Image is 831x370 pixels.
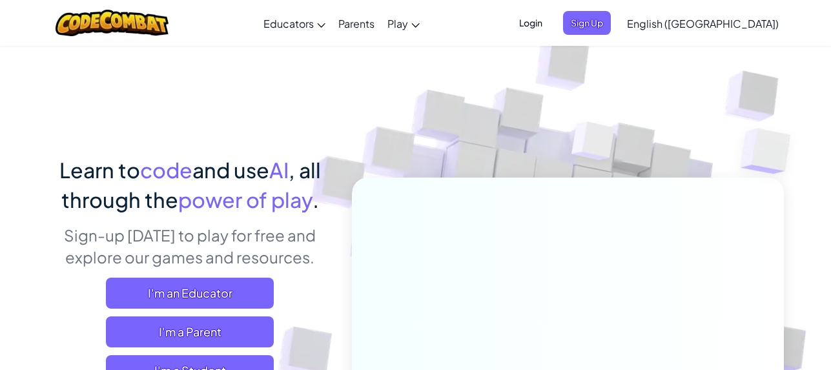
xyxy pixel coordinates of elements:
[313,187,319,212] span: .
[106,316,274,347] a: I'm a Parent
[257,6,332,41] a: Educators
[106,278,274,309] a: I'm an Educator
[48,224,333,268] p: Sign-up [DATE] to play for free and explore our games and resources.
[547,96,640,192] img: Overlap cubes
[59,157,140,183] span: Learn to
[56,10,169,36] img: CodeCombat logo
[621,6,785,41] a: English ([GEOGRAPHIC_DATA])
[627,17,779,30] span: English ([GEOGRAPHIC_DATA])
[715,97,826,206] img: Overlap cubes
[563,11,611,35] button: Sign Up
[381,6,426,41] a: Play
[511,11,550,35] button: Login
[332,6,381,41] a: Parents
[140,157,192,183] span: code
[269,157,289,183] span: AI
[192,157,269,183] span: and use
[178,187,313,212] span: power of play
[263,17,314,30] span: Educators
[387,17,408,30] span: Play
